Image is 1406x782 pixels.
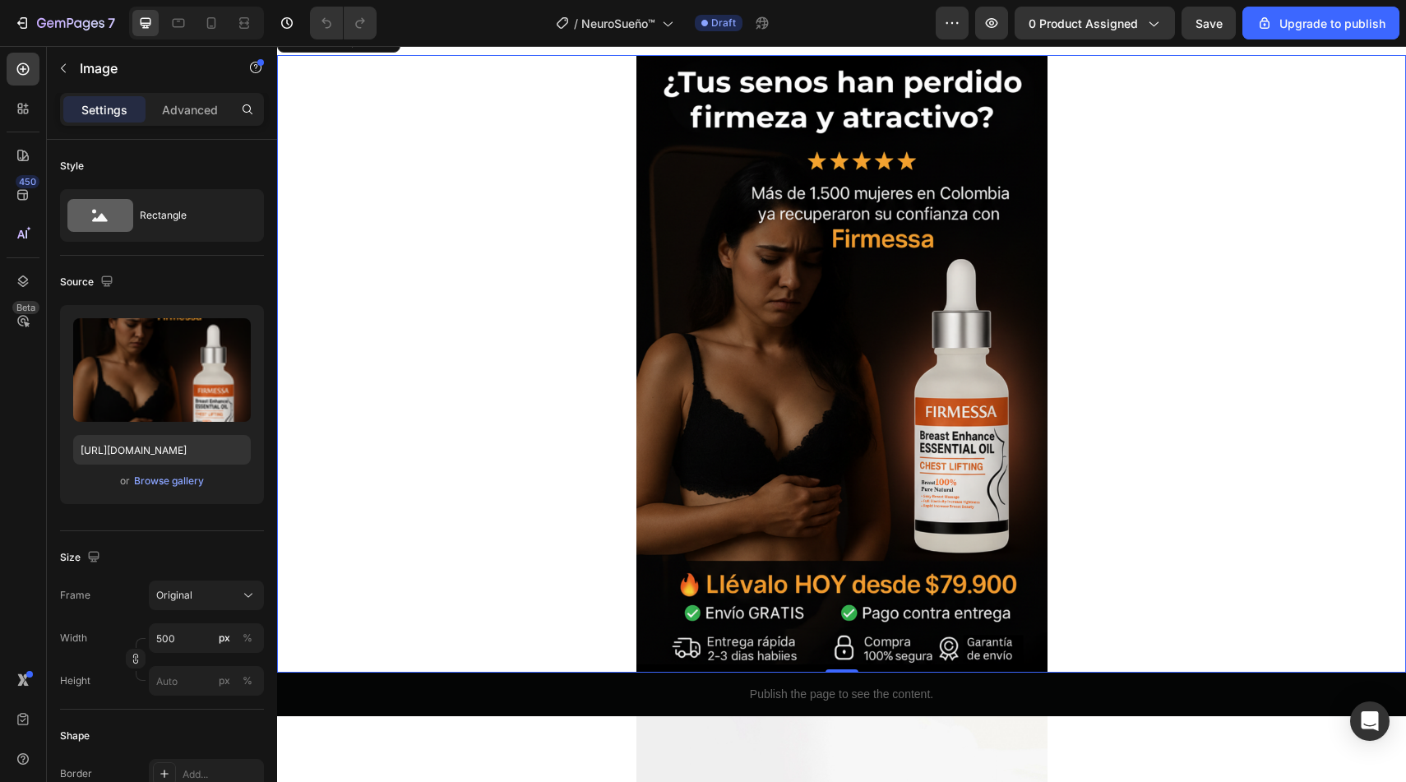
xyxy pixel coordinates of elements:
button: % [215,628,234,648]
div: px [219,673,230,688]
div: Style [60,159,84,174]
input: https://example.com/image.jpg [73,435,251,465]
div: Add... [183,767,260,782]
div: Border [60,766,92,781]
span: Draft [711,16,736,30]
p: Settings [81,101,127,118]
div: % [243,673,252,688]
button: Upgrade to publish [1242,7,1399,39]
button: Save [1182,7,1236,39]
button: 0 product assigned [1015,7,1175,39]
button: px [238,671,257,691]
p: Image [80,58,220,78]
div: Upgrade to publish [1256,15,1385,32]
span: NeuroSueño™ [581,15,655,32]
div: Browse gallery [134,474,204,488]
label: Frame [60,588,90,603]
label: Width [60,631,87,645]
button: Original [149,581,264,610]
button: Browse gallery [133,473,205,489]
div: % [243,631,252,645]
button: px [238,628,257,648]
button: 7 [7,7,123,39]
span: / [574,15,578,32]
div: px [219,631,230,645]
span: Save [1196,16,1223,30]
p: 7 [108,13,115,33]
input: px% [149,666,264,696]
span: Original [156,588,192,603]
div: Size [60,547,104,569]
span: 0 product assigned [1029,15,1138,32]
iframe: Design area [277,46,1406,782]
div: Open Intercom Messenger [1350,701,1390,741]
div: Source [60,271,117,294]
div: Undo/Redo [310,7,377,39]
img: preview-image [73,318,251,422]
label: Height [60,673,90,688]
div: Rectangle [140,197,240,234]
button: % [215,671,234,691]
p: Advanced [162,101,218,118]
div: Shape [60,729,90,743]
input: px% [149,623,264,653]
div: 450 [16,175,39,188]
div: Beta [12,301,39,314]
span: or [120,471,130,491]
